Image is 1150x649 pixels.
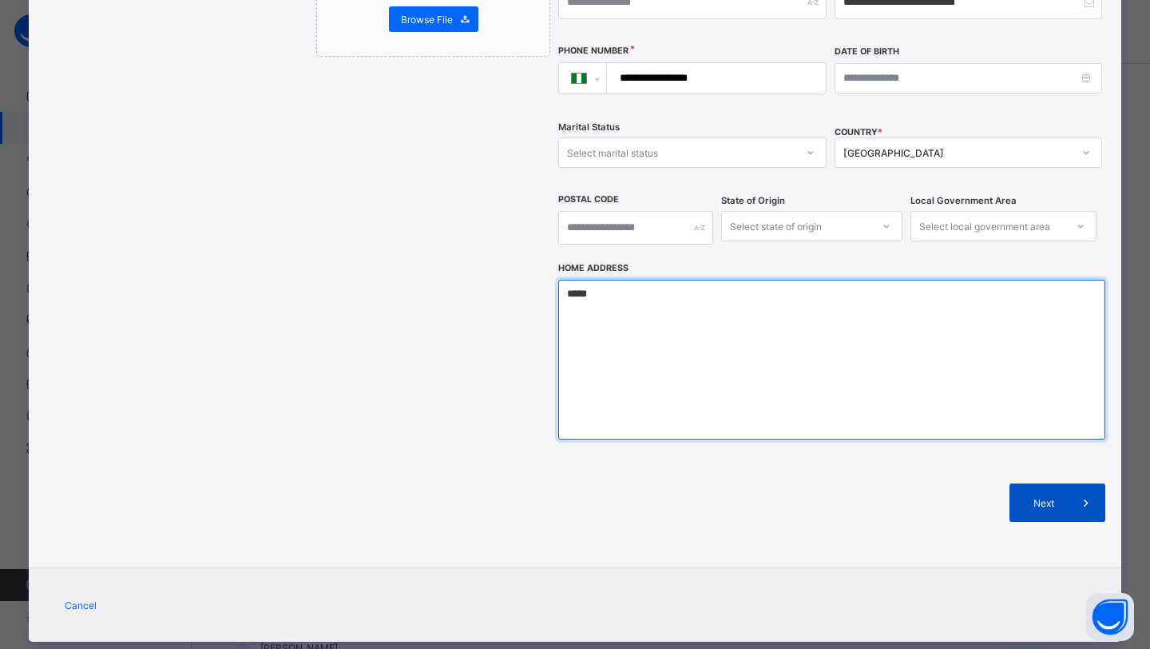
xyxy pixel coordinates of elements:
span: Cancel [65,599,97,611]
span: State of Origin [721,195,785,206]
button: Open asap [1086,593,1134,641]
span: Browse File [401,14,453,26]
div: Select state of origin [730,211,822,241]
span: COUNTRY [835,127,882,137]
label: Home Address [558,263,629,273]
label: Postal Code [558,194,619,205]
div: Select local government area [919,211,1050,241]
label: Date of Birth [835,46,899,57]
span: Next [1021,497,1067,509]
span: Marital Status [558,121,620,133]
label: Phone Number [558,46,629,56]
div: [GEOGRAPHIC_DATA] [843,147,1073,159]
span: Local Government Area [910,195,1017,206]
div: Select marital status [567,137,658,168]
